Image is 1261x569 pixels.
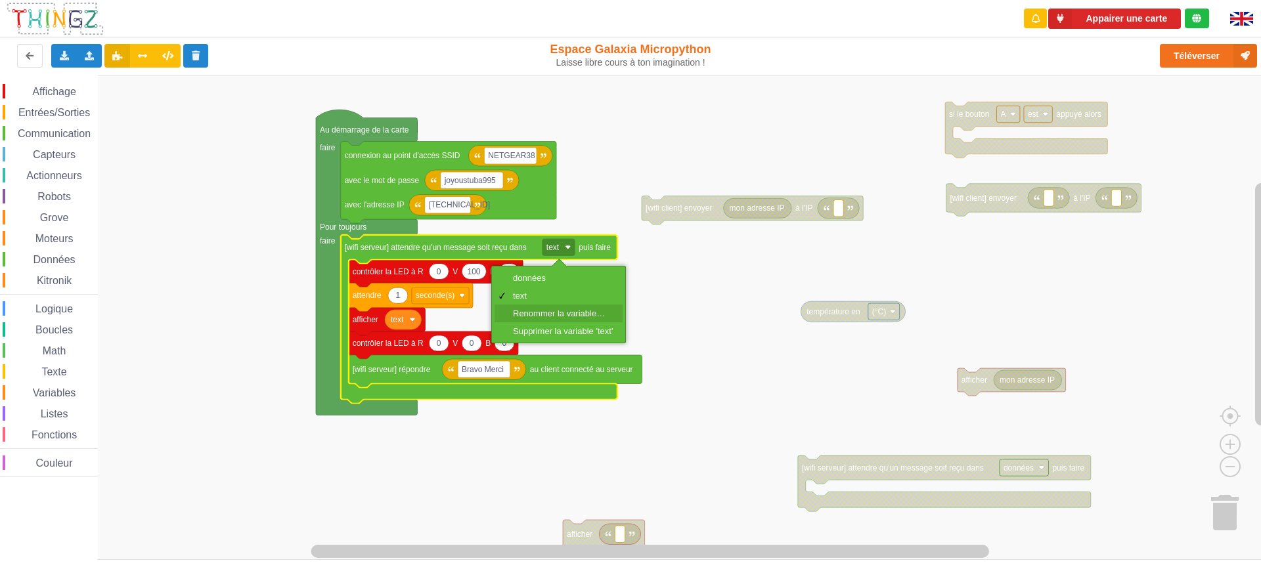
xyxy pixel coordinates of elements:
text: afficher [962,375,987,385]
span: Robots [35,191,73,202]
text: avec l'adresse IP [345,200,405,209]
text: afficher [567,530,592,539]
text: text [546,243,560,252]
span: Capteurs [31,149,77,160]
img: gb.png [1230,12,1253,26]
text: A [1000,110,1006,119]
text: [wifi serveur] attendre qu'un message soit reçu dans [802,463,984,472]
span: Actionneurs [24,170,84,181]
text: NETGEAR38 [488,151,535,160]
text: température en [807,307,860,316]
text: si le bouton [949,110,989,119]
text: appuyé alors [1056,110,1101,119]
text: (°C) [872,307,886,316]
text: est [1028,110,1039,119]
div: Laisse libre cours à ton imagination ! [521,57,741,68]
text: V [453,266,458,276]
text: avec le mot de passe [345,176,420,185]
text: à l'IP [795,203,812,213]
text: puis faire [1052,463,1084,472]
text: [wifi serveur] attendre qu'un message soit reçu dans [345,243,527,252]
text: données [1004,463,1034,472]
text: joyoustuba995 [444,176,496,185]
text: Bravo Merci [462,365,504,374]
span: Communication [16,128,93,139]
span: Boucles [33,324,75,335]
div: Supprimer la variable 'text' [513,326,613,336]
div: text [513,291,613,301]
span: Couleur [34,457,75,469]
text: B [485,339,491,348]
div: Espace Galaxia Micropython [521,42,741,68]
span: Listes [39,408,70,419]
span: Moteurs [33,233,76,244]
text: [wifi serveur] répondre [353,365,431,374]
text: mon adresse IP [1000,375,1055,385]
text: 0 [437,339,441,348]
text: Au démarrage de la carte [320,125,409,134]
span: Kitronik [35,275,74,286]
text: au client connecté au serveur [530,365,633,374]
div: Renommer la variable… [513,308,613,318]
text: 0 [470,339,474,348]
text: 1 [395,291,400,300]
text: contrôler la LED à R [353,266,424,276]
text: 100 [467,266,480,276]
text: [TECHNICAL_ID] [429,200,490,209]
text: [wifi client] envoyer [950,193,1017,202]
span: Grove [38,212,71,223]
span: Logique [33,303,75,314]
text: 0 [437,266,441,276]
span: Données [32,254,77,265]
text: contrôler la LED à R [353,339,424,348]
text: faire [320,142,336,152]
span: Affichage [30,86,77,97]
text: attendre [353,291,382,300]
text: à l'IP [1073,193,1090,202]
text: afficher [353,315,378,324]
text: 0 [502,339,506,348]
button: Téléverser [1160,44,1257,68]
span: Variables [31,387,78,398]
div: Tu es connecté au serveur de création de Thingz [1185,9,1209,28]
span: Fonctions [30,429,79,440]
img: thingz_logo.png [6,1,104,36]
text: faire [320,236,336,245]
div: données [513,273,613,283]
text: mon adresse IP [730,203,785,213]
text: text [391,315,404,324]
text: connexion au point d'accès SSID [345,151,460,160]
span: Texte [39,366,68,377]
span: Math [41,345,68,356]
text: B [490,266,495,276]
text: seconde(s) [416,291,454,300]
text: puis faire [579,243,611,252]
button: Appairer une carte [1048,9,1181,29]
span: Entrées/Sorties [16,107,92,118]
text: V [453,339,458,348]
text: [wifi client] envoyer [646,203,712,213]
text: Pour toujours [320,222,366,232]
